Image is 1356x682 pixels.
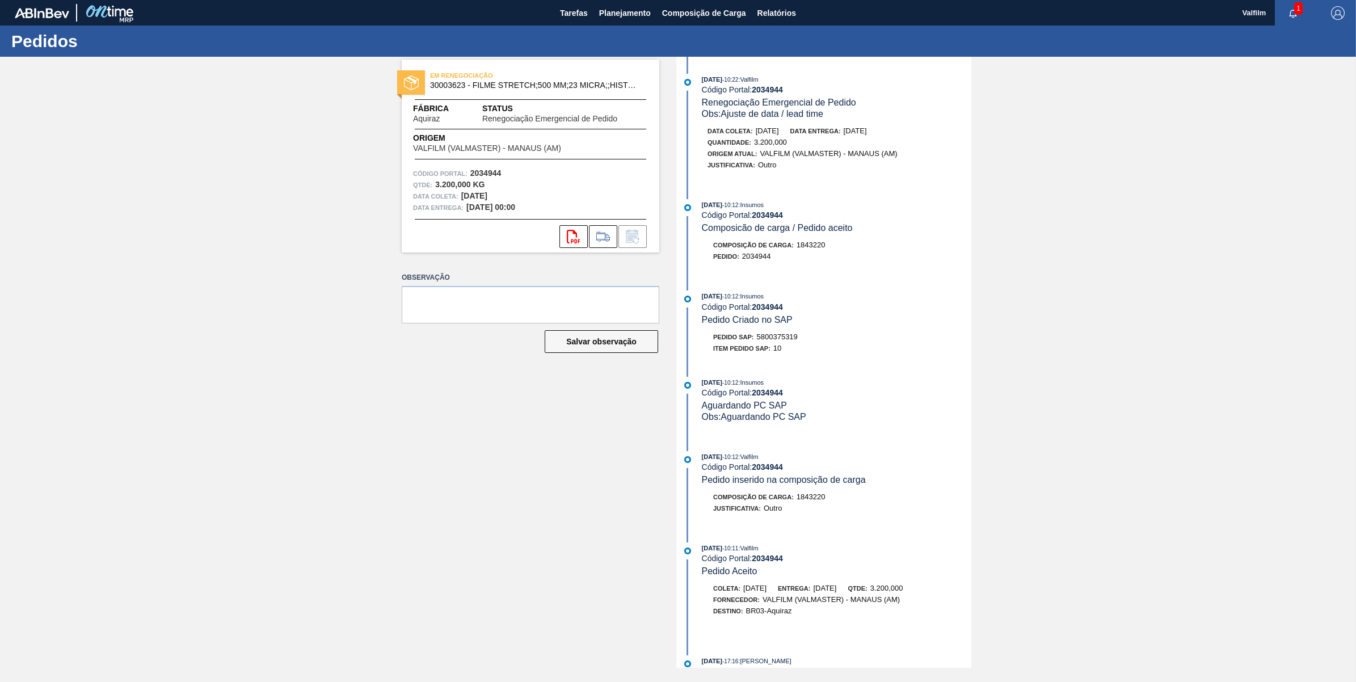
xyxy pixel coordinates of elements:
img: atual [684,382,691,389]
span: Obs: Ajuste de data / lead time [702,109,823,119]
span: Destino: [713,608,743,614]
img: atual [684,456,691,463]
span: : [PERSON_NAME] [738,658,791,664]
div: Código Portal: [702,667,971,676]
span: Composição de Carga : [713,494,794,500]
span: Planejamento [599,6,651,20]
span: Justificativa: [708,162,755,169]
span: [DATE] [813,584,836,592]
span: Justificativa: [713,505,761,512]
span: 10 [773,344,781,352]
span: 1843220 [797,241,826,249]
strong: 2034944 [752,554,783,563]
span: Composição de Carga : [713,242,794,249]
strong: 2034944 [752,85,783,94]
span: [DATE] [756,127,779,135]
span: [DATE] [702,545,722,552]
span: - 10:12 [722,293,738,300]
span: : Insumos [738,293,764,300]
img: atual [684,660,691,667]
span: Entrega: [778,585,810,592]
span: Pedido SAP: [713,334,754,340]
span: - 10:12 [722,380,738,386]
label: Observação [402,270,659,286]
span: Quantidade : [708,139,751,146]
span: Fornecedor: [713,596,760,603]
span: Pedido : [713,253,739,260]
strong: 2034944 [752,302,783,311]
strong: 2034944 [752,667,783,676]
div: Ir para Composição de Carga [589,225,617,248]
span: [DATE] [702,379,722,386]
strong: 2034944 [752,211,783,220]
div: Código Portal: [702,302,971,311]
span: Pedido inserido na composição de carga [702,475,866,485]
span: Origem Atual: [708,150,757,157]
span: Data entrega: [790,128,841,134]
span: - 10:12 [722,454,738,460]
span: Renegociação Emergencial de Pedido [702,98,856,107]
strong: 2034944 [470,169,502,178]
span: Pedido Aceito [702,566,757,576]
span: Composição de Carga [662,6,746,20]
span: 3.200,000 [870,584,903,592]
span: Item pedido SAP: [713,345,770,352]
span: Aguardando PC SAP [702,401,787,410]
span: - 10:11 [722,545,738,552]
span: - 10:12 [722,202,738,208]
span: Relatórios [757,6,796,20]
div: Código Portal: [702,388,971,397]
span: 3.200,000 [754,138,787,146]
img: TNhmsLtSVTkK8tSr43FrP2fwEKptu5GPRR3wAAAABJRU5ErkJggg== [15,8,69,18]
span: 1 [1294,2,1303,15]
div: Código Portal: [702,85,971,94]
span: Data coleta: [413,191,458,202]
div: Abrir arquivo PDF [559,225,588,248]
strong: [DATE] 00:00 [466,203,515,212]
span: Status [482,103,648,115]
span: [DATE] [844,127,867,135]
img: atual [684,79,691,86]
span: Data coleta: [708,128,753,134]
div: Código Portal: [702,554,971,563]
span: Renegociação Emergencial de Pedido [482,115,617,123]
span: Tarefas [560,6,588,20]
strong: 2034944 [752,388,783,397]
span: EM RENEGOCIAÇÃO [430,70,589,81]
span: : Insumos [738,201,764,208]
span: [DATE] [702,658,722,664]
span: Código Portal: [413,168,468,179]
span: Qtde: [848,585,867,592]
span: Outro [764,504,782,512]
img: atual [684,296,691,302]
img: atual [684,204,691,211]
span: 1843220 [797,492,826,501]
button: Notificações [1275,5,1311,21]
span: Qtde : [413,179,432,191]
span: 5800375319 [757,332,798,341]
span: [DATE] [743,584,767,592]
span: Data entrega: [413,202,464,213]
span: VALFILM (VALMASTER) - MANAUS (AM) [760,149,897,158]
span: Composicão de carga / Pedido aceito [702,223,853,233]
span: : Valfilm [738,453,758,460]
img: status [404,75,419,90]
button: Salvar observação [545,330,658,353]
div: Código Portal: [702,462,971,471]
span: [DATE] [702,201,722,208]
span: BR03-Aquiraz [746,607,792,615]
span: - 10:22 [722,77,738,83]
div: Código Portal: [702,211,971,220]
img: atual [684,548,691,554]
span: Obs: Aguardando PC SAP [702,412,806,422]
strong: 2034944 [752,462,783,471]
span: : Insumos [738,379,764,386]
span: VALFILM (VALMASTER) - MANAUS (AM) [763,595,900,604]
span: : Valfilm [738,545,758,552]
span: Outro [758,161,777,169]
span: 30003623 - FILME STRETCH;500 MM;23 MICRA;;HISTRETCH [430,81,636,90]
span: - 17:16 [722,658,738,664]
img: Logout [1331,6,1345,20]
span: [DATE] [702,293,722,300]
span: Fábrica [413,103,475,115]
